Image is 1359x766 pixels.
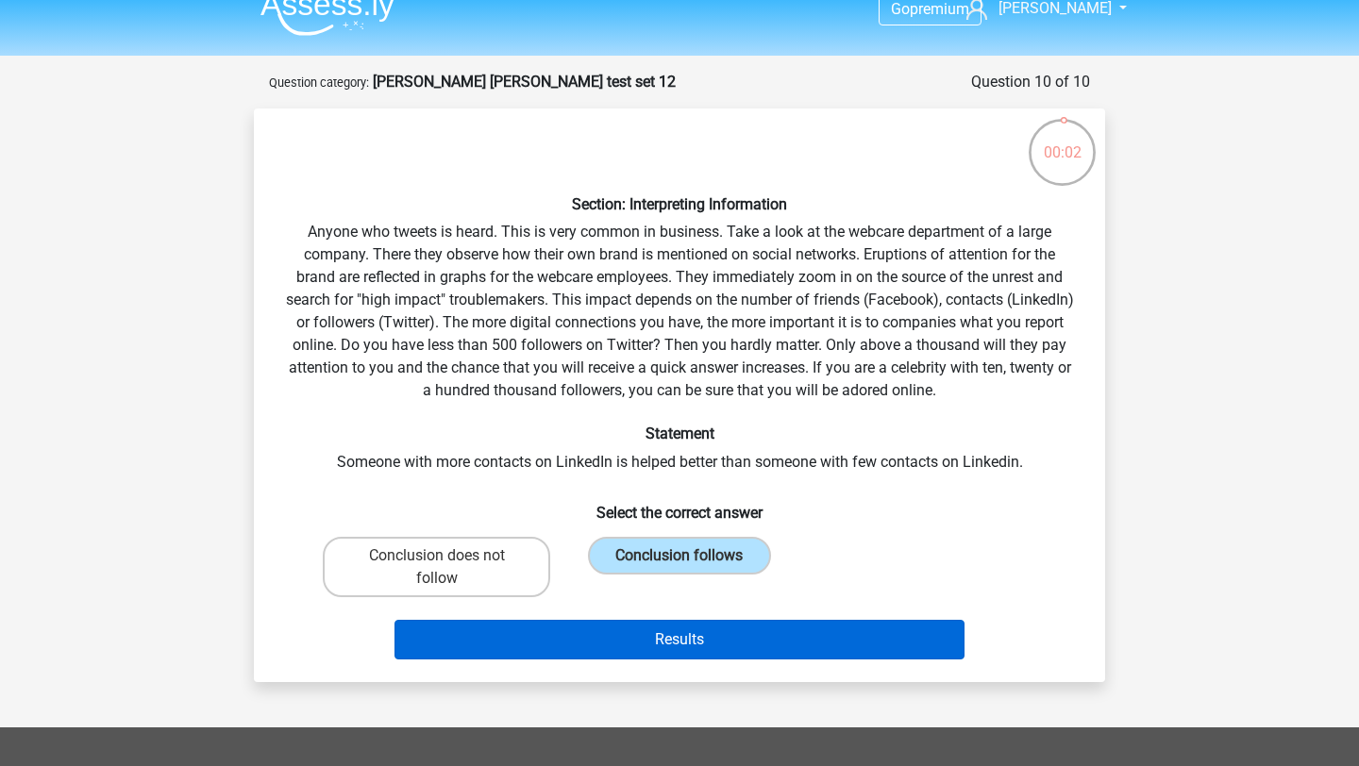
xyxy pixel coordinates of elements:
[284,489,1075,522] h6: Select the correct answer
[971,71,1090,93] div: Question 10 of 10
[373,73,676,91] strong: [PERSON_NAME] [PERSON_NAME] test set 12
[269,75,369,90] small: Question category:
[1027,117,1098,164] div: 00:02
[323,537,550,597] label: Conclusion does not follow
[284,425,1075,442] h6: Statement
[261,124,1098,667] div: Anyone who tweets is heard. This is very common in business. Take a look at the webcare departmen...
[284,195,1075,213] h6: Section: Interpreting Information
[394,620,965,659] button: Results
[588,537,770,574] label: Conclusion follows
